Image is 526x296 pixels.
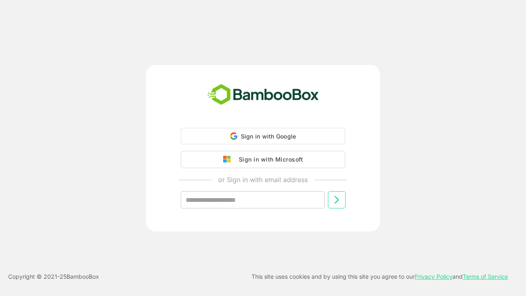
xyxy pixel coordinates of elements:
p: or Sign in with email address [218,175,308,185]
img: bamboobox [203,81,323,109]
a: Terms of Service [463,273,508,280]
a: Privacy Policy [415,273,452,280]
p: This site uses cookies and by using this site you agree to our and [251,272,508,282]
div: Sign in with Microsoft [235,154,303,165]
span: Sign in with Google [241,133,296,140]
button: Sign in with Microsoft [181,151,345,168]
p: Copyright © 2021- 25 BambooBox [8,272,99,282]
img: google [223,156,235,163]
div: Sign in with Google [181,128,345,144]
